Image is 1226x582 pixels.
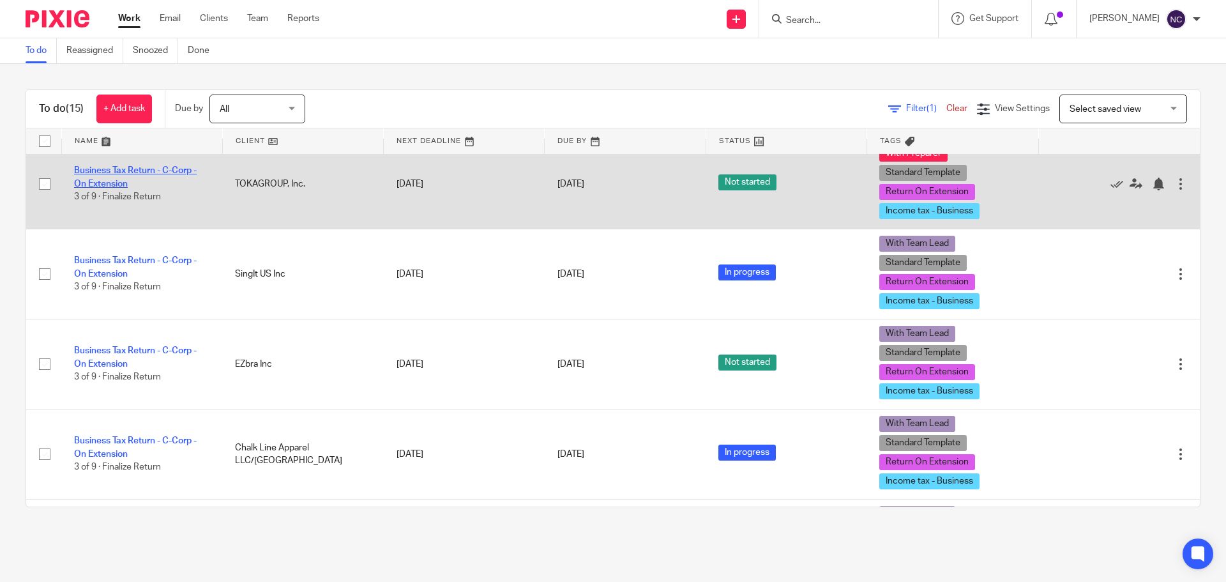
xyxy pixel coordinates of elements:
[879,184,975,200] span: Return On Extension
[222,139,383,229] td: TOKAGROUP, Inc.
[287,12,319,25] a: Reports
[995,104,1050,113] span: View Settings
[879,274,975,290] span: Return On Extension
[96,95,152,123] a: + Add task
[26,10,89,27] img: Pixie
[879,364,975,380] span: Return On Extension
[557,180,584,188] span: [DATE]
[384,229,545,319] td: [DATE]
[222,229,383,319] td: SingIt US Inc
[384,139,545,229] td: [DATE]
[879,203,980,219] span: Income tax - Business
[66,38,123,63] a: Reassigned
[557,360,584,369] span: [DATE]
[74,463,161,471] span: 3 of 9 · Finalize Return
[220,105,229,114] span: All
[26,38,57,63] a: To do
[879,236,955,252] span: With Team Lead
[785,15,900,27] input: Search
[879,326,955,342] span: With Team Lead
[879,506,955,522] span: With Team Lead
[1166,9,1186,29] img: svg%3E
[1070,105,1141,114] span: Select saved view
[74,372,161,381] span: 3 of 9 · Finalize Return
[879,473,980,489] span: Income tax - Business
[39,102,84,116] h1: To do
[879,454,975,470] span: Return On Extension
[879,435,967,451] span: Standard Template
[879,416,955,432] span: With Team Lead
[200,12,228,25] a: Clients
[188,38,219,63] a: Done
[1089,12,1160,25] p: [PERSON_NAME]
[384,319,545,409] td: [DATE]
[879,293,980,309] span: Income tax - Business
[74,256,197,278] a: Business Tax Return - C-Corp - On Extension
[66,103,84,114] span: (15)
[384,409,545,499] td: [DATE]
[879,383,980,399] span: Income tax - Business
[946,104,967,113] a: Clear
[718,445,776,461] span: In progress
[247,12,268,25] a: Team
[74,192,161,201] span: 3 of 9 · Finalize Return
[557,270,584,279] span: [DATE]
[1110,178,1130,190] a: Mark as done
[175,102,203,115] p: Due by
[718,355,776,371] span: Not started
[718,264,776,280] span: In progress
[880,137,902,144] span: Tags
[927,104,937,113] span: (1)
[118,12,140,25] a: Work
[879,165,967,181] span: Standard Template
[906,104,946,113] span: Filter
[718,174,776,190] span: Not started
[160,12,181,25] a: Email
[74,166,197,188] a: Business Tax Return - C-Corp - On Extension
[879,345,967,361] span: Standard Template
[222,409,383,499] td: Chalk Line Apparel LLC/[GEOGRAPHIC_DATA]
[74,282,161,291] span: 3 of 9 · Finalize Return
[879,255,967,271] span: Standard Template
[969,14,1018,23] span: Get Support
[557,450,584,459] span: [DATE]
[133,38,178,63] a: Snoozed
[222,319,383,409] td: EZbra Inc
[74,346,197,368] a: Business Tax Return - C-Corp - On Extension
[74,436,197,458] a: Business Tax Return - C-Corp - On Extension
